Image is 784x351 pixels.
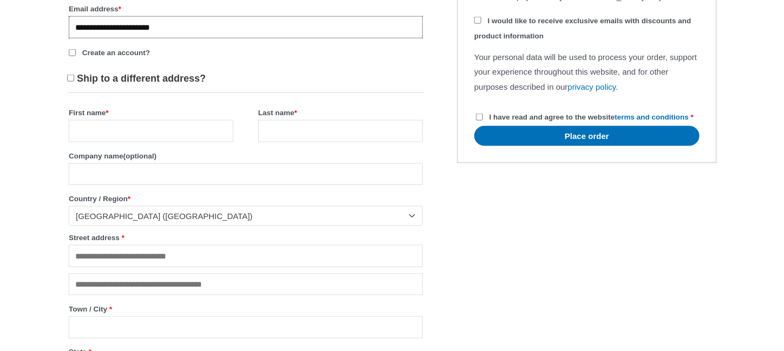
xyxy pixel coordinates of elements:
span: Ship to a different address? [77,73,206,84]
span: Country / Region [69,206,423,226]
input: I have read and agree to the websiteterms and conditions * [476,114,483,121]
abbr: required [691,113,694,121]
span: United States (US) [76,211,406,222]
label: Company name [69,149,423,163]
button: Place order [474,126,700,146]
input: Ship to a different address? [67,75,74,82]
label: Last name [258,105,423,120]
label: Street address [69,230,423,245]
a: terms and conditions [615,113,689,121]
a: privacy policy [568,82,616,91]
p: Your personal data will be used to process your order, support your experience throughout this we... [474,50,700,95]
label: Email address [69,2,423,16]
label: Country / Region [69,191,423,206]
span: (optional) [123,152,156,160]
span: Create an account? [82,49,150,57]
input: I would like to receive exclusive emails with discounts and product information [474,17,481,24]
input: Create an account? [69,49,76,56]
label: First name [69,105,233,120]
span: I would like to receive exclusive emails with discounts and product information [474,17,691,40]
span: I have read and agree to the website [489,113,689,121]
label: Town / City [69,302,423,316]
